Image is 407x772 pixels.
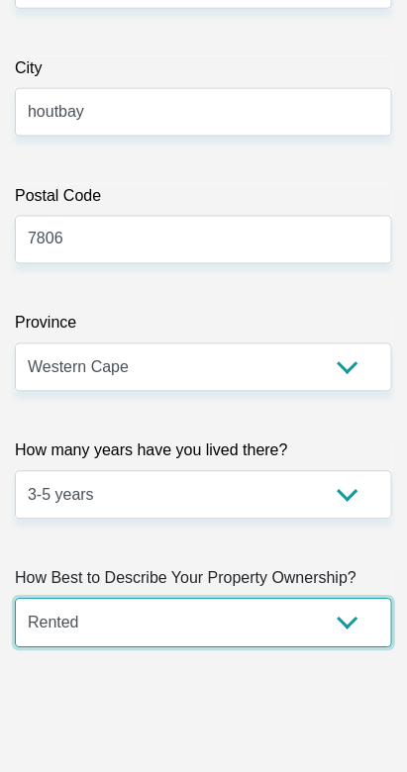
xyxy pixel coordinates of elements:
select: Please select a value [15,471,392,520]
label: Postal Code [15,184,392,216]
select: Please Select a Province [15,343,392,392]
label: How Best to Describe Your Property Ownership? [15,567,392,599]
input: City [15,88,392,137]
label: How many years have you lived there? [15,439,392,471]
input: Postal Code [15,216,392,264]
select: Please select a value [15,599,392,647]
label: Province [15,312,392,343]
label: City [15,56,392,88]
